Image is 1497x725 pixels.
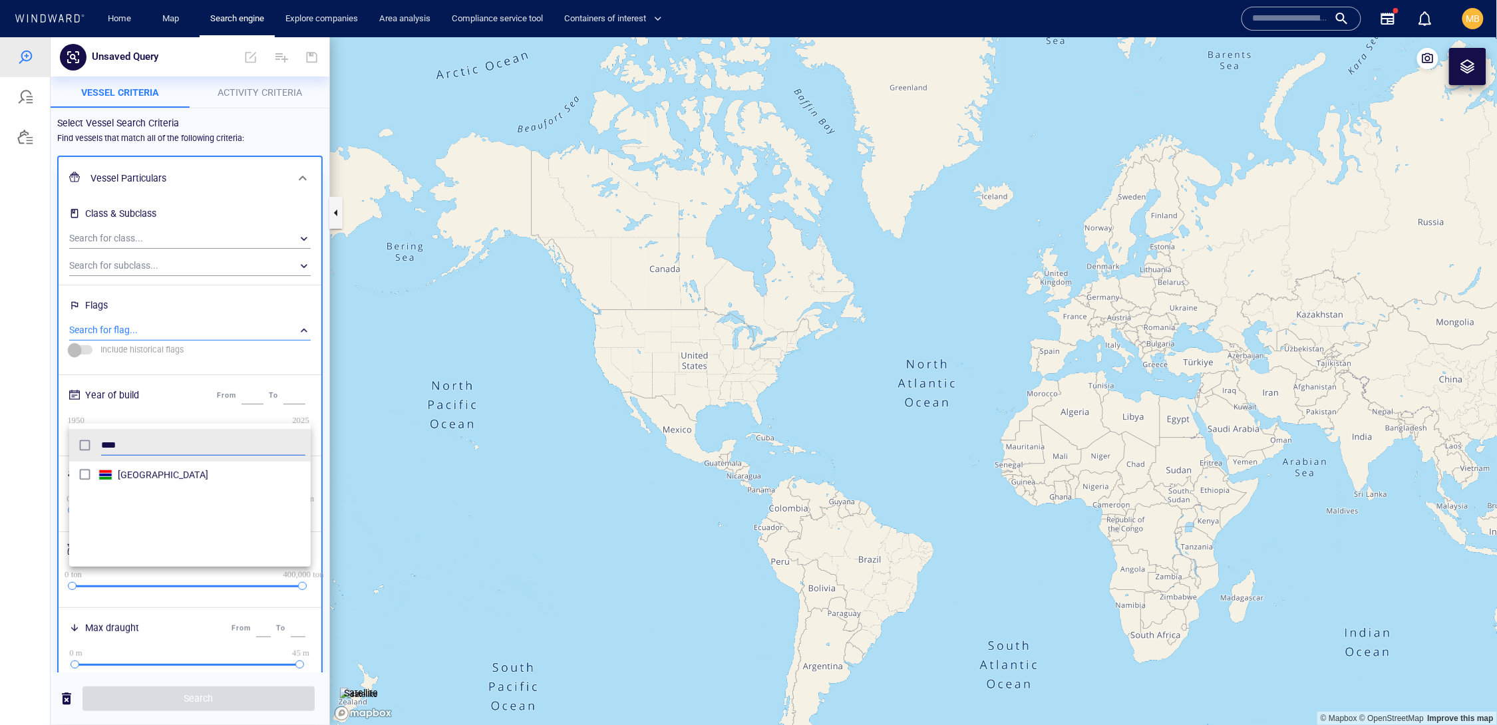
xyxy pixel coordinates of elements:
[69,424,311,524] div: grid
[1440,665,1487,715] iframe: Chat
[1466,13,1480,24] span: MB
[280,7,363,31] a: Explore companies
[118,430,305,446] span: [GEOGRAPHIC_DATA]
[564,11,662,27] span: Containers of interest
[559,7,673,31] button: Containers of interest
[98,7,141,31] button: Home
[103,7,137,31] a: Home
[374,7,436,31] a: Area analysis
[157,7,189,31] a: Map
[1417,11,1433,27] div: Notification center
[118,430,305,446] div: Gambia
[446,7,548,31] a: Compliance service tool
[152,7,194,31] button: Map
[205,7,269,31] a: Search engine
[1460,5,1486,32] button: MB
